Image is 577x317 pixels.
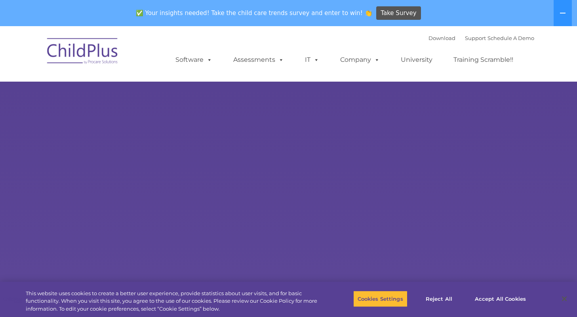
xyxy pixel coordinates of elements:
[376,6,421,20] a: Take Survey
[353,290,408,307] button: Cookies Settings
[133,5,375,21] span: ✅ Your insights needed! Take the child care trends survey and enter to win! 👏
[43,32,122,72] img: ChildPlus by Procare Solutions
[487,35,534,41] a: Schedule A Demo
[556,290,573,307] button: Close
[297,52,327,68] a: IT
[428,35,534,41] font: |
[332,52,388,68] a: Company
[428,35,455,41] a: Download
[470,290,530,307] button: Accept All Cookies
[225,52,292,68] a: Assessments
[26,290,317,313] div: This website uses cookies to create a better user experience, provide statistics about user visit...
[465,35,486,41] a: Support
[414,290,464,307] button: Reject All
[393,52,440,68] a: University
[446,52,521,68] a: Training Scramble!!
[381,6,416,20] span: Take Survey
[168,52,220,68] a: Software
